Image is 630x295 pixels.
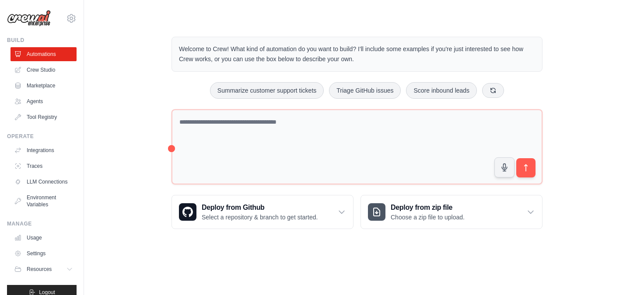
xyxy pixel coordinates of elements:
[7,37,77,44] div: Build
[210,82,324,99] button: Summarize customer support tickets
[10,159,77,173] a: Traces
[10,143,77,157] a: Integrations
[10,246,77,260] a: Settings
[7,133,77,140] div: Operate
[202,213,318,222] p: Select a repository & branch to get started.
[10,110,77,124] a: Tool Registry
[391,213,465,222] p: Choose a zip file to upload.
[10,175,77,189] a: LLM Connections
[7,220,77,227] div: Manage
[202,202,318,213] h3: Deploy from Github
[329,82,401,99] button: Triage GitHub issues
[10,231,77,245] a: Usage
[10,94,77,108] a: Agents
[27,266,52,273] span: Resources
[10,79,77,93] a: Marketplace
[406,82,477,99] button: Score inbound leads
[7,10,51,27] img: Logo
[179,44,535,64] p: Welcome to Crew! What kind of automation do you want to build? I'll include some examples if you'...
[10,191,77,212] a: Environment Variables
[10,63,77,77] a: Crew Studio
[391,202,465,213] h3: Deploy from zip file
[10,47,77,61] a: Automations
[10,262,77,276] button: Resources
